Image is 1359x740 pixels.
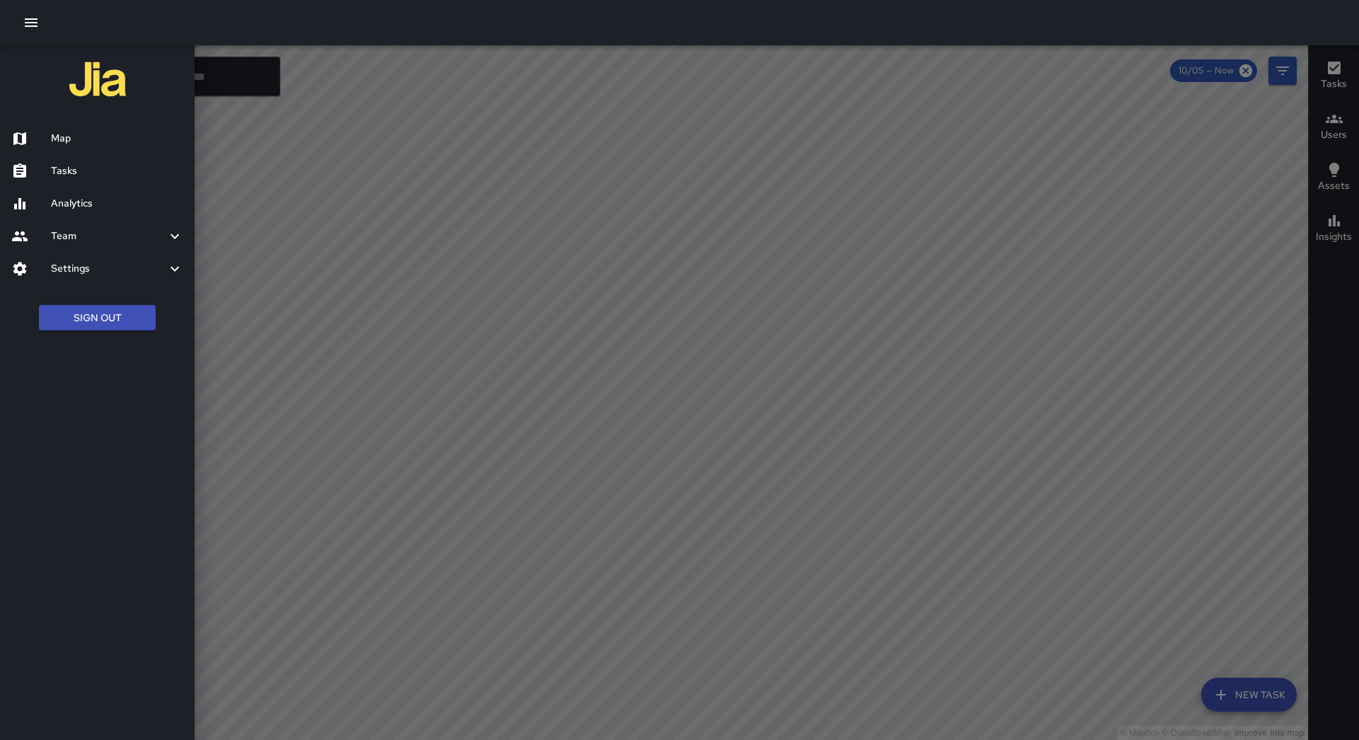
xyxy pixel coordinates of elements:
[39,305,156,331] button: Sign Out
[51,131,183,146] h6: Map
[51,261,166,277] h6: Settings
[51,196,183,212] h6: Analytics
[51,163,183,179] h6: Tasks
[51,229,166,244] h6: Team
[69,51,126,108] img: jia-logo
